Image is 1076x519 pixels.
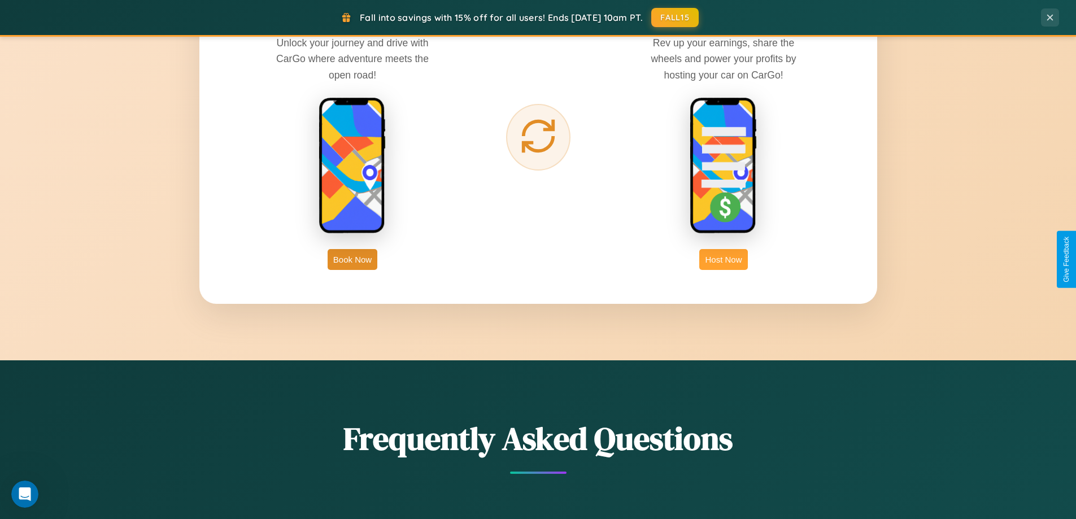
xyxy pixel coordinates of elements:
p: Rev up your earnings, share the wheels and power your profits by hosting your car on CarGo! [639,35,808,82]
iframe: Intercom live chat [11,481,38,508]
p: Unlock your journey and drive with CarGo where adventure meets the open road! [268,35,437,82]
h2: Frequently Asked Questions [199,417,877,460]
img: host phone [690,97,757,235]
button: Book Now [328,249,377,270]
span: Fall into savings with 15% off for all users! Ends [DATE] 10am PT. [360,12,643,23]
button: Host Now [699,249,747,270]
div: Give Feedback [1062,237,1070,282]
button: FALL15 [651,8,699,27]
img: rent phone [319,97,386,235]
